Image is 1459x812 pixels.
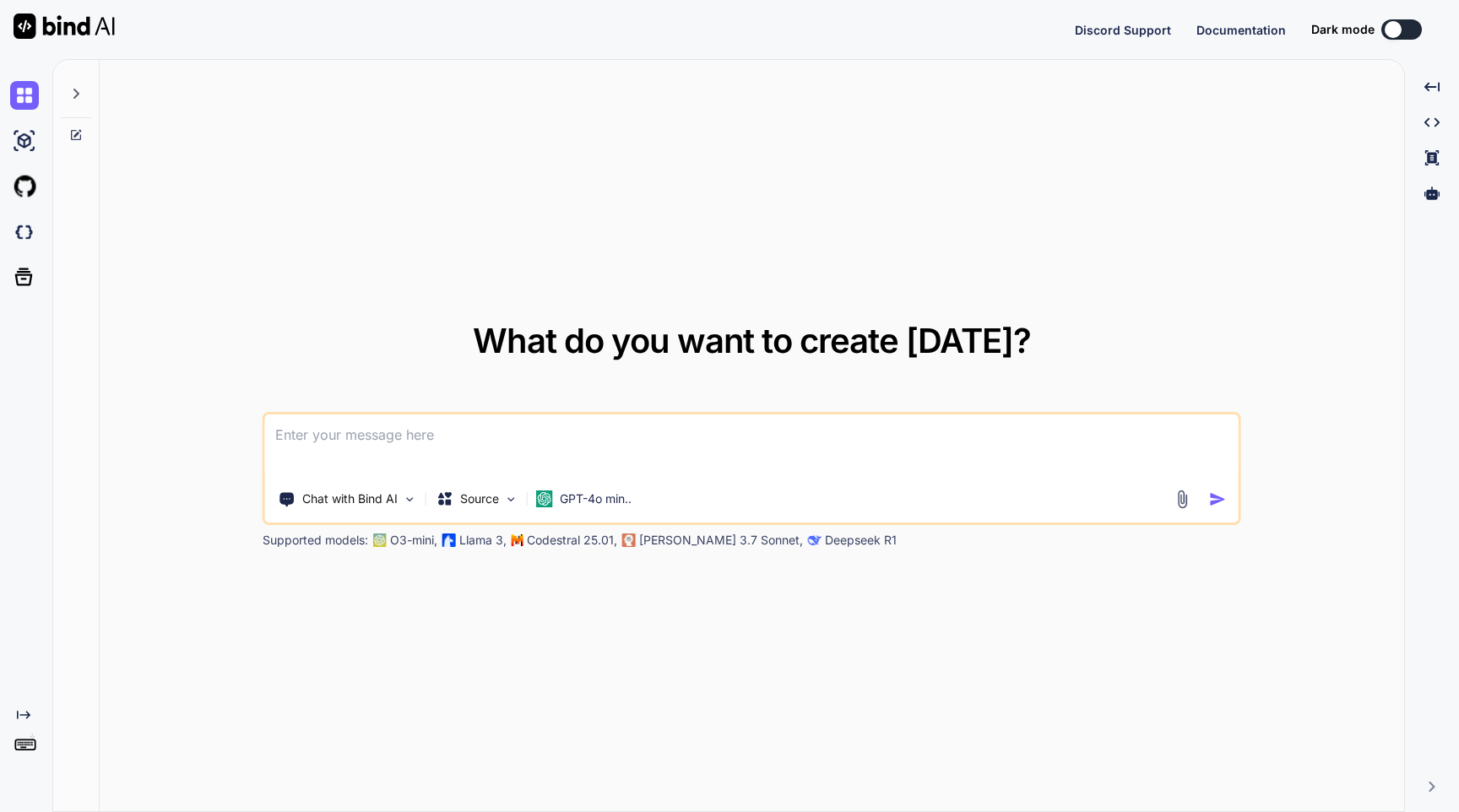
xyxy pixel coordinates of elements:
img: darkCloudIdeIcon [10,218,39,246]
span: Dark mode [1311,21,1375,38]
span: What do you want to create [DATE]? [473,320,1031,361]
p: [PERSON_NAME] 3.7 Sonnet, [639,532,803,549]
p: Chat with Bind AI [302,490,398,507]
p: Source [460,490,499,507]
img: Llama2 [442,533,456,547]
img: claude [622,533,636,547]
img: chat [10,81,39,110]
p: Deepseek R1 [825,532,897,549]
img: Pick Models [504,492,518,506]
img: GPT-4o mini [536,490,553,507]
img: attachment [1173,490,1192,509]
img: claude [808,533,822,547]
p: Codestral 25.01, [527,532,617,549]
img: icon [1209,490,1227,508]
button: Documentation [1196,21,1286,39]
p: GPT-4o min.. [560,490,632,507]
button: Discord Support [1075,21,1171,39]
img: ai-studio [10,127,39,155]
img: GPT-4 [373,533,387,547]
p: Supported models: [263,532,368,549]
span: Discord Support [1075,23,1171,37]
img: Bind AI [14,14,115,39]
img: Pick Tools [403,492,417,506]
p: O3-mini, [390,532,437,549]
p: Llama 3, [459,532,507,549]
img: githubLight [10,172,39,201]
span: Documentation [1196,23,1286,37]
img: Mistral-AI [512,534,523,546]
